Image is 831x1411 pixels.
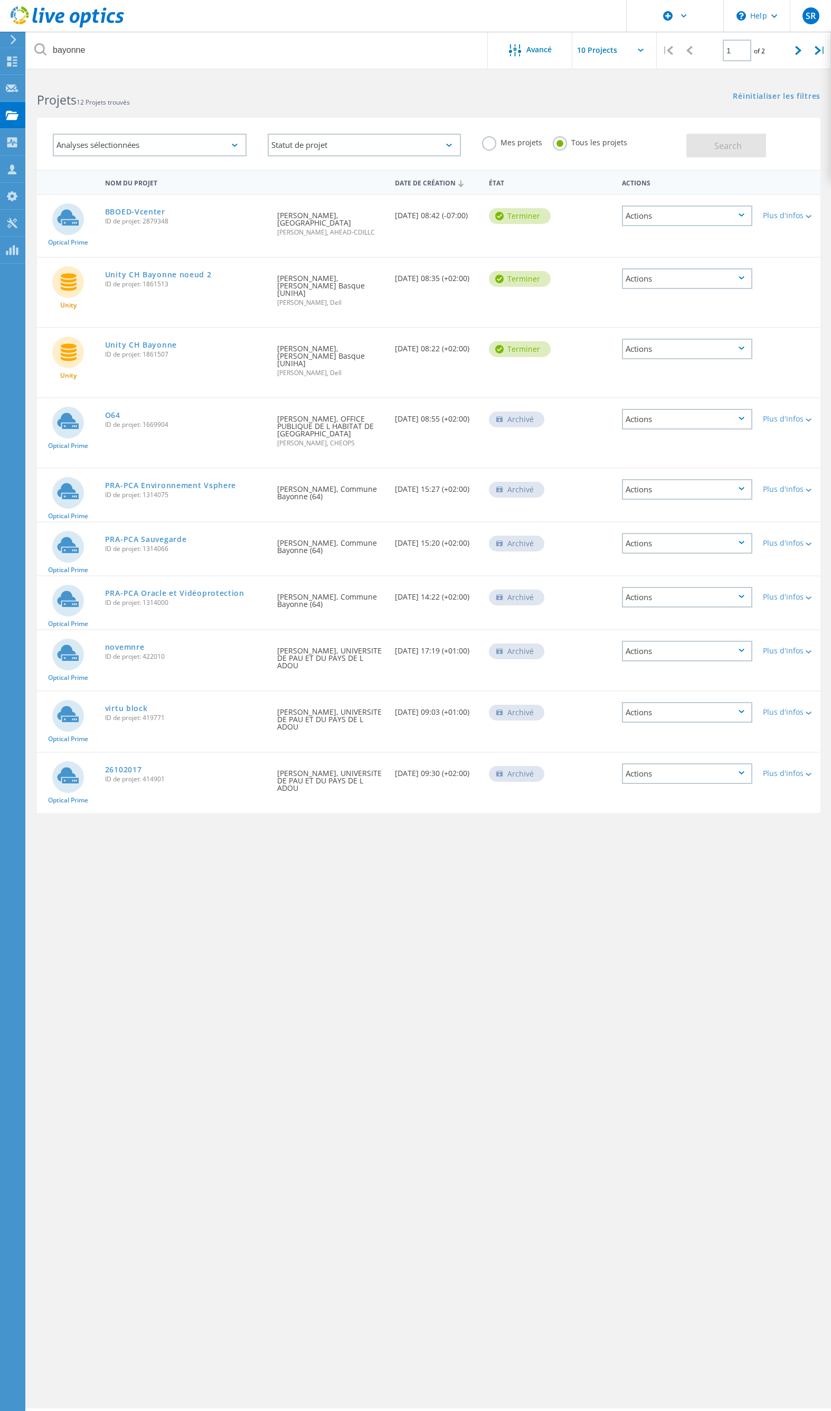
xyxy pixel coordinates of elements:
[489,412,544,427] div: Archivé
[277,300,384,306] span: [PERSON_NAME], Dell
[105,271,212,278] a: Unity CH Bayonne noeud 2
[622,587,752,608] div: Actions
[489,482,544,498] div: Archivé
[277,440,384,446] span: [PERSON_NAME], CHEOPS
[390,692,484,726] div: [DATE] 09:03 (+01:00)
[489,536,544,552] div: Archivé
[763,770,815,777] div: Plus d'infos
[48,513,88,519] span: Optical Prime
[37,91,77,108] b: Projets
[105,492,267,498] span: ID de projet: 1314075
[390,328,484,363] div: [DATE] 08:22 (+02:00)
[390,172,484,192] div: Date de création
[105,218,267,225] span: ID de projet: 2879348
[272,753,390,802] div: [PERSON_NAME], UNIVERSITE DE PAU ET DU PAYS DE L ADOU
[105,208,165,216] a: BBOED-Vcenter
[105,776,267,782] span: ID de projet: 414901
[105,766,142,773] a: 26102017
[48,736,88,742] span: Optical Prime
[272,328,390,387] div: [PERSON_NAME], [PERSON_NAME] Basque [UNIHA]
[489,341,551,357] div: Terminer
[105,422,267,428] span: ID de projet: 1669904
[714,140,742,152] span: Search
[484,172,554,192] div: État
[622,702,752,723] div: Actions
[553,136,627,146] label: Tous les projets
[48,675,88,681] span: Optical Prime
[736,11,746,21] svg: \n
[809,32,831,69] div: |
[622,409,752,429] div: Actions
[622,205,752,226] div: Actions
[105,590,244,597] a: PRA-PCA Oracle et Vidéoprotection
[105,600,267,606] span: ID de projet: 1314000
[48,443,88,449] span: Optical Prime
[48,797,88,803] span: Optical Prime
[272,522,390,565] div: [PERSON_NAME], Commune Bayonne (64)
[489,643,544,659] div: Archivé
[11,22,124,30] a: Live Optics Dashboard
[622,268,752,289] div: Actions
[105,536,187,543] a: PRA-PCA Sauvegarde
[105,341,177,349] a: Unity CH Bayonne
[489,590,544,605] div: Archivé
[105,546,267,552] span: ID de projet: 1314066
[53,134,247,156] div: Analyses sélectionnées
[105,715,267,721] span: ID de projet: 419771
[100,172,272,192] div: Nom du projet
[489,766,544,782] div: Archivé
[277,229,384,236] span: [PERSON_NAME], AHEAD-CDILLC
[390,630,484,665] div: [DATE] 17:19 (+01:00)
[622,641,752,661] div: Actions
[272,692,390,741] div: [PERSON_NAME], UNIVERSITE DE PAU ET DU PAYS DE L ADOU
[686,134,766,157] button: Search
[763,485,815,493] div: Plus d'infos
[26,32,488,69] input: Rechercher des projets par nom, propriétaire, ID, société, etc.
[482,136,542,146] label: Mes projets
[277,370,384,376] span: [PERSON_NAME], Dell
[48,621,88,627] span: Optical Prime
[60,302,77,309] span: Unity
[390,576,484,611] div: [DATE] 14:22 (+02:00)
[105,653,267,660] span: ID de projet: 422010
[390,258,484,293] div: [DATE] 08:35 (+02:00)
[763,647,815,655] div: Plus d'infos
[489,705,544,721] div: Archivé
[390,522,484,557] div: [DATE] 15:20 (+02:00)
[272,195,390,246] div: [PERSON_NAME], [GEOGRAPHIC_DATA]
[390,469,484,503] div: [DATE] 15:27 (+02:00)
[48,567,88,573] span: Optical Prime
[754,46,765,55] span: of 2
[60,372,77,379] span: Unity
[272,398,390,457] div: [PERSON_NAME], OFFICE PUBLIQUE DE L HABITAT DE [GEOGRAPHIC_DATA]
[489,208,551,224] div: Terminer
[272,258,390,316] div: [PERSON_NAME], [PERSON_NAME] Basque [UNIHA]
[268,134,461,156] div: Statut de projet
[105,705,148,712] a: virtu block
[526,46,552,53] span: Avancé
[272,469,390,511] div: [PERSON_NAME], Commune Bayonne (64)
[622,339,752,359] div: Actions
[622,763,752,784] div: Actions
[489,271,551,287] div: Terminer
[763,539,815,547] div: Plus d'infos
[763,212,815,219] div: Plus d'infos
[390,398,484,433] div: [DATE] 08:55 (+02:00)
[617,172,758,192] div: Actions
[105,351,267,358] span: ID de projet: 1861507
[272,630,390,680] div: [PERSON_NAME], UNIVERSITE DE PAU ET DU PAYS DE L ADOU
[763,708,815,716] div: Plus d'infos
[622,533,752,554] div: Actions
[77,98,130,107] span: 12 Projets trouvés
[657,32,678,69] div: |
[390,753,484,788] div: [DATE] 09:30 (+02:00)
[390,195,484,230] div: [DATE] 08:42 (-07:00)
[105,643,145,651] a: novemnre
[105,281,267,287] span: ID de projet: 1861513
[272,576,390,619] div: [PERSON_NAME], Commune Bayonne (64)
[622,479,752,500] div: Actions
[48,239,88,246] span: Optical Prime
[105,482,236,489] a: PRA-PCA Environnement Vsphere
[806,12,816,20] span: SR
[105,412,120,419] a: O64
